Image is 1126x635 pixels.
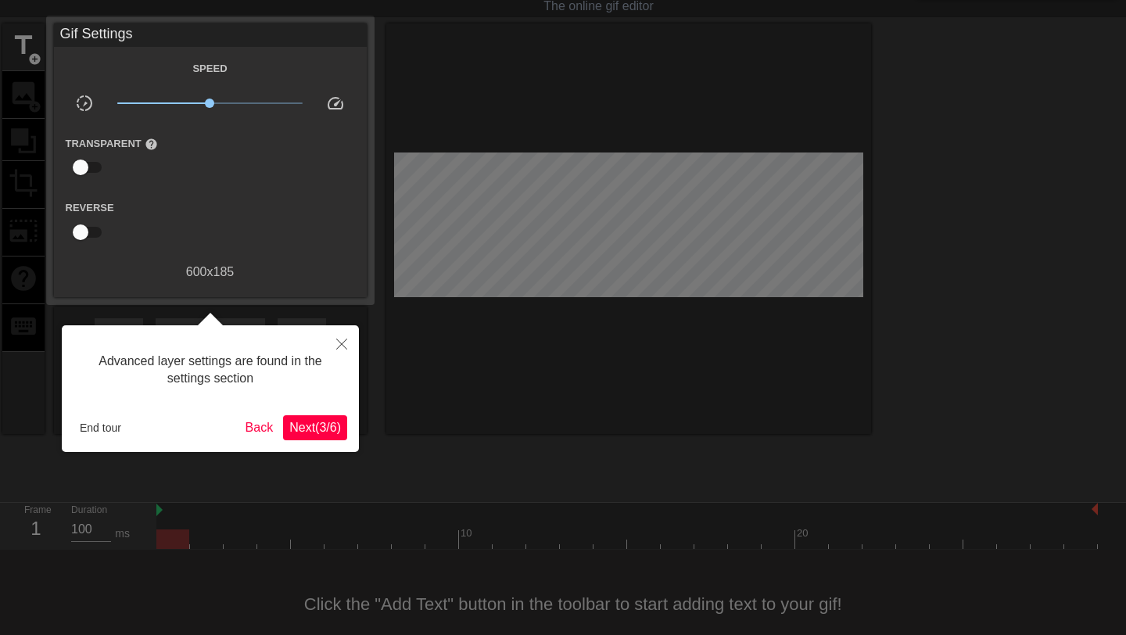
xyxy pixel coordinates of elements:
[289,421,341,434] span: Next ( 3 / 6 )
[325,325,359,361] button: Close
[283,415,347,440] button: Next
[74,337,347,404] div: Advanced layer settings are found in the settings section
[239,415,280,440] button: Back
[74,416,127,439] button: End tour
